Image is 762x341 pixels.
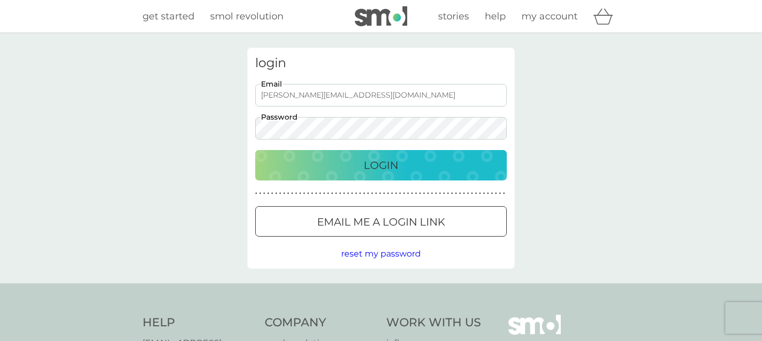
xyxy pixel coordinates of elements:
p: ● [275,191,277,196]
p: ● [487,191,489,196]
p: ● [499,191,501,196]
p: ● [435,191,437,196]
p: ● [315,191,317,196]
p: ● [439,191,441,196]
p: ● [495,191,497,196]
a: get started [143,9,194,24]
a: stories [438,9,469,24]
p: ● [395,191,397,196]
p: ● [483,191,485,196]
p: ● [399,191,401,196]
p: ● [343,191,345,196]
p: ● [263,191,265,196]
p: ● [423,191,425,196]
p: ● [503,191,505,196]
p: ● [479,191,481,196]
p: ● [431,191,433,196]
p: ● [347,191,349,196]
p: ● [447,191,449,196]
p: ● [467,191,469,196]
h4: Work With Us [386,315,481,331]
span: smol revolution [210,10,284,22]
p: ● [307,191,309,196]
p: ● [383,191,385,196]
p: ● [455,191,457,196]
p: ● [375,191,377,196]
p: ● [387,191,389,196]
p: ● [351,191,353,196]
p: ● [463,191,465,196]
p: ● [327,191,329,196]
p: ● [335,191,338,196]
p: ● [299,191,301,196]
p: ● [459,191,461,196]
p: ● [371,191,373,196]
p: ● [295,191,297,196]
p: Email me a login link [317,214,445,230]
p: ● [367,191,369,196]
p: ● [407,191,409,196]
p: ● [339,191,341,196]
p: ● [391,191,393,196]
p: ● [331,191,333,196]
span: reset my password [341,249,421,259]
a: smol revolution [210,9,284,24]
h3: login [255,56,507,71]
p: ● [451,191,453,196]
span: help [485,10,506,22]
a: my account [521,9,578,24]
p: ● [259,191,262,196]
p: ● [291,191,293,196]
p: ● [415,191,417,196]
p: ● [279,191,281,196]
button: reset my password [341,247,421,261]
p: ● [311,191,313,196]
p: ● [287,191,289,196]
button: Login [255,150,507,180]
p: ● [303,191,306,196]
p: ● [267,191,269,196]
p: ● [471,191,473,196]
img: smol [355,6,407,26]
p: ● [355,191,357,196]
p: ● [443,191,445,196]
a: help [485,9,506,24]
p: ● [255,191,257,196]
div: basket [593,6,619,27]
span: my account [521,10,578,22]
p: ● [411,191,413,196]
p: ● [427,191,429,196]
button: Email me a login link [255,206,507,237]
p: ● [419,191,421,196]
h4: Company [265,315,376,331]
p: ● [323,191,325,196]
p: ● [359,191,361,196]
p: ● [271,191,274,196]
h4: Help [143,315,254,331]
p: ● [283,191,285,196]
p: ● [379,191,381,196]
p: ● [403,191,405,196]
p: Login [364,157,398,174]
span: get started [143,10,194,22]
span: stories [438,10,469,22]
p: ● [363,191,365,196]
p: ● [475,191,477,196]
p: ● [319,191,321,196]
p: ● [491,191,493,196]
